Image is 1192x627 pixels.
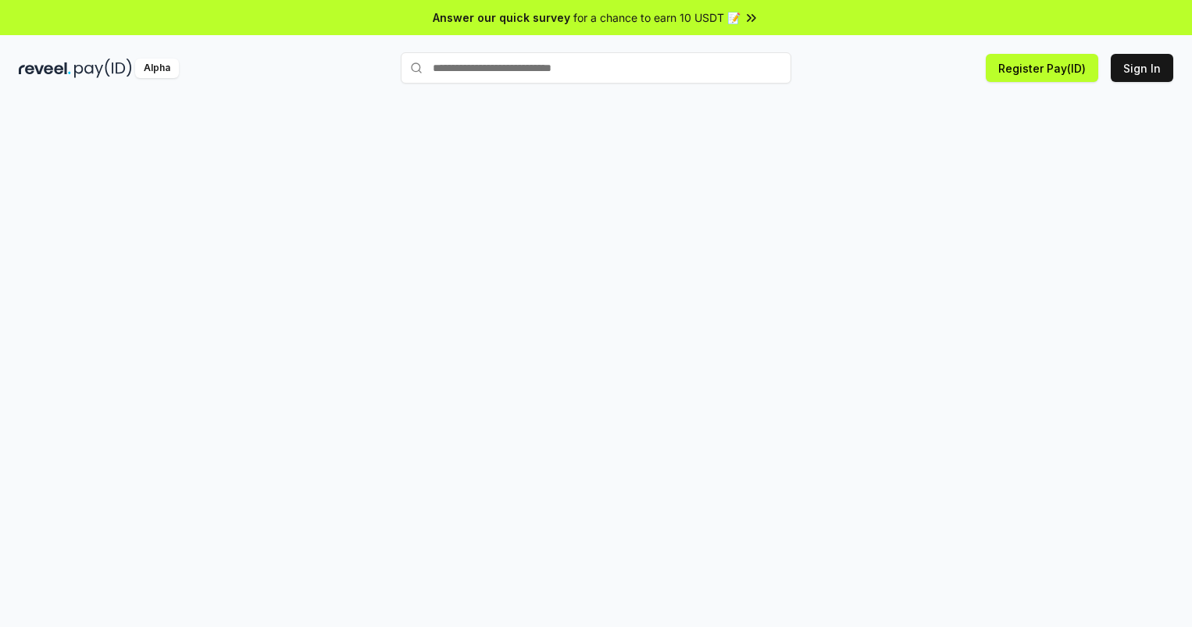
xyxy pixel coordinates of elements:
[986,54,1098,82] button: Register Pay(ID)
[1111,54,1173,82] button: Sign In
[573,9,741,26] span: for a chance to earn 10 USDT 📝
[74,59,132,78] img: pay_id
[19,59,71,78] img: reveel_dark
[135,59,179,78] div: Alpha
[433,9,570,26] span: Answer our quick survey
